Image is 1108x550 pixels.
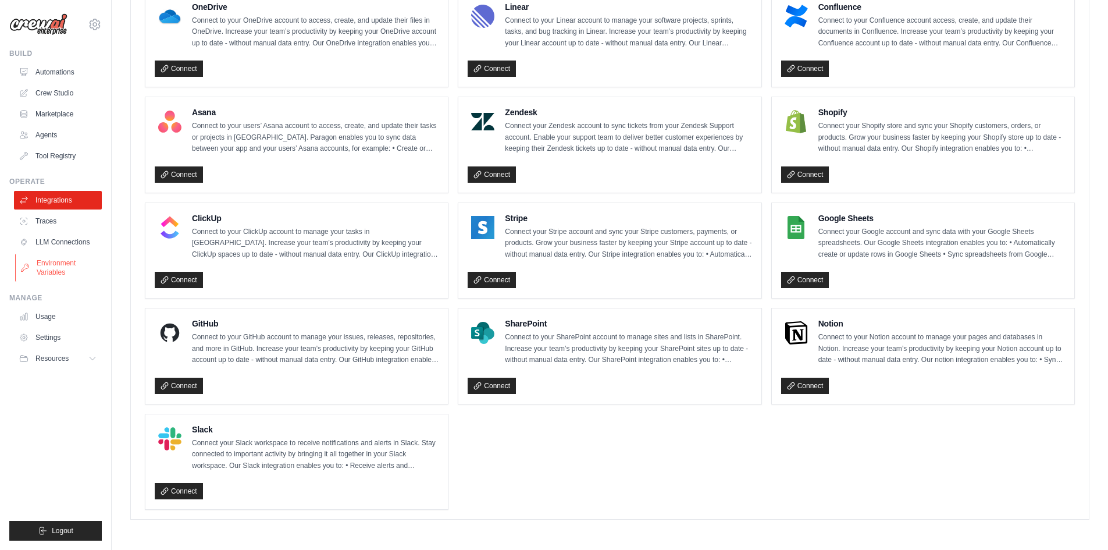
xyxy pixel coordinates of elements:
[35,354,69,363] span: Resources
[14,84,102,102] a: Crew Studio
[9,49,102,58] div: Build
[158,110,181,133] img: Asana Logo
[785,110,808,133] img: Shopify Logo
[471,5,494,28] img: Linear Logo
[818,107,1065,118] h4: Shopify
[192,212,439,224] h4: ClickUp
[781,166,829,183] a: Connect
[468,378,516,394] a: Connect
[505,1,751,13] h4: Linear
[781,61,829,77] a: Connect
[785,5,808,28] img: Confluence Logo
[192,226,439,261] p: Connect to your ClickUp account to manage your tasks in [GEOGRAPHIC_DATA]. Increase your team’s p...
[15,254,103,282] a: Environment Variables
[818,212,1065,224] h4: Google Sheets
[9,177,102,186] div: Operate
[14,212,102,230] a: Traces
[9,13,67,36] img: Logo
[818,1,1065,13] h4: Confluence
[14,349,102,368] button: Resources
[52,526,73,535] span: Logout
[9,521,102,541] button: Logout
[818,15,1065,49] p: Connect to your Confluence account access, create, and update their documents in Confluence. Incr...
[14,126,102,144] a: Agents
[158,321,181,345] img: GitHub Logo
[781,272,829,288] a: Connect
[14,147,102,165] a: Tool Registry
[471,321,494,345] img: SharePoint Logo
[785,216,808,239] img: Google Sheets Logo
[505,318,751,329] h4: SharePoint
[505,226,751,261] p: Connect your Stripe account and sync your Stripe customers, payments, or products. Grow your busi...
[192,438,439,472] p: Connect your Slack workspace to receive notifications and alerts in Slack. Stay connected to impo...
[192,120,439,155] p: Connect to your users’ Asana account to access, create, and update their tasks or projects in [GE...
[158,427,181,450] img: Slack Logo
[505,120,751,155] p: Connect your Zendesk account to sync tickets from your Zendesk Support account. Enable your suppo...
[781,378,829,394] a: Connect
[192,424,439,435] h4: Slack
[505,332,751,366] p: Connect to your SharePoint account to manage sites and lists in SharePoint. Increase your team’s ...
[192,107,439,118] h4: Asana
[471,216,494,239] img: Stripe Logo
[14,63,102,81] a: Automations
[785,321,808,345] img: Notion Logo
[9,293,102,303] div: Manage
[468,61,516,77] a: Connect
[155,378,203,394] a: Connect
[192,1,439,13] h4: OneDrive
[505,107,751,118] h4: Zendesk
[158,5,181,28] img: OneDrive Logo
[14,307,102,326] a: Usage
[818,332,1065,366] p: Connect to your Notion account to manage your pages and databases in Notion. Increase your team’s...
[14,328,102,347] a: Settings
[471,110,494,133] img: Zendesk Logo
[14,105,102,123] a: Marketplace
[468,272,516,288] a: Connect
[505,212,751,224] h4: Stripe
[505,15,751,49] p: Connect to your Linear account to manage your software projects, sprints, tasks, and bug tracking...
[14,191,102,210] a: Integrations
[818,226,1065,261] p: Connect your Google account and sync data with your Google Sheets spreadsheets. Our Google Sheets...
[192,332,439,366] p: Connect to your GitHub account to manage your issues, releases, repositories, and more in GitHub....
[818,120,1065,155] p: Connect your Shopify store and sync your Shopify customers, orders, or products. Grow your busine...
[158,216,181,239] img: ClickUp Logo
[155,483,203,499] a: Connect
[468,166,516,183] a: Connect
[192,15,439,49] p: Connect to your OneDrive account to access, create, and update their files in OneDrive. Increase ...
[818,318,1065,329] h4: Notion
[155,61,203,77] a: Connect
[155,272,203,288] a: Connect
[155,166,203,183] a: Connect
[192,318,439,329] h4: GitHub
[14,233,102,251] a: LLM Connections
